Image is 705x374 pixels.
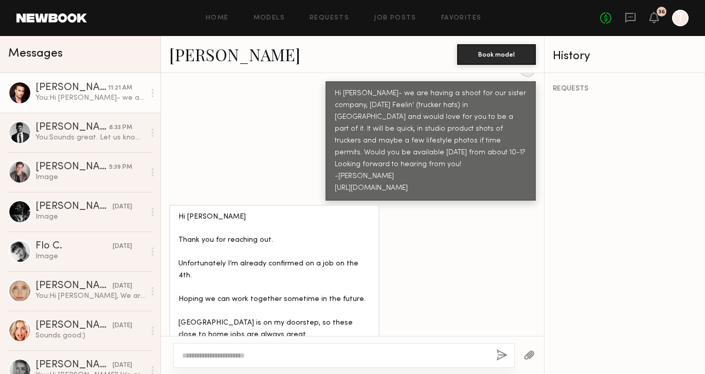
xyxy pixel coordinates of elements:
div: Image [35,172,145,182]
a: Favorites [441,15,482,22]
div: [PERSON_NAME] [35,360,113,370]
div: [PERSON_NAME] [35,202,113,212]
div: Hi [PERSON_NAME]- we are having a shoot for our sister company, [DATE] Feelin' (trucker hats) in ... [335,88,527,194]
div: You: Hi [PERSON_NAME]- we are having a shoot for our sister company, [DATE] Feelin' (trucker hats... [35,93,145,103]
span: Messages [8,48,63,60]
div: [PERSON_NAME] [35,320,113,331]
div: [DATE] [113,242,132,252]
a: Book model [457,49,536,58]
div: You: Hi [PERSON_NAME], We are planning a 3 hour shoot on [DATE] 10AM for our sister brand, [DATE]... [35,291,145,301]
div: [DATE] [113,361,132,370]
div: 11:21 AM [108,83,132,93]
div: 5:39 PM [109,163,132,172]
div: [DATE] [113,202,132,212]
div: Sounds good:) [35,331,145,341]
div: 36 [658,9,665,15]
a: [PERSON_NAME] [169,43,300,65]
button: Book model [457,44,536,65]
div: 8:33 PM [109,123,132,133]
div: [DATE] [113,281,132,291]
a: Job Posts [374,15,417,22]
div: [PERSON_NAME] [35,83,108,93]
div: Flo C. [35,241,113,252]
div: [PERSON_NAME] [35,281,113,291]
div: [PERSON_NAME] [35,122,109,133]
a: Models [254,15,285,22]
a: Home [206,15,229,22]
div: [DATE] [113,321,132,331]
div: Image [35,252,145,261]
div: Image [35,212,145,222]
div: REQUESTS [553,85,697,93]
a: T [672,10,689,26]
div: You: Sounds great. Let us know when you can. [35,133,145,143]
div: [PERSON_NAME] [35,162,109,172]
div: Hi [PERSON_NAME] Thank you for reaching out. Unfortunately I’m already confirmed on a job on the ... [178,211,370,365]
a: Requests [310,15,349,22]
div: History [553,50,697,62]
